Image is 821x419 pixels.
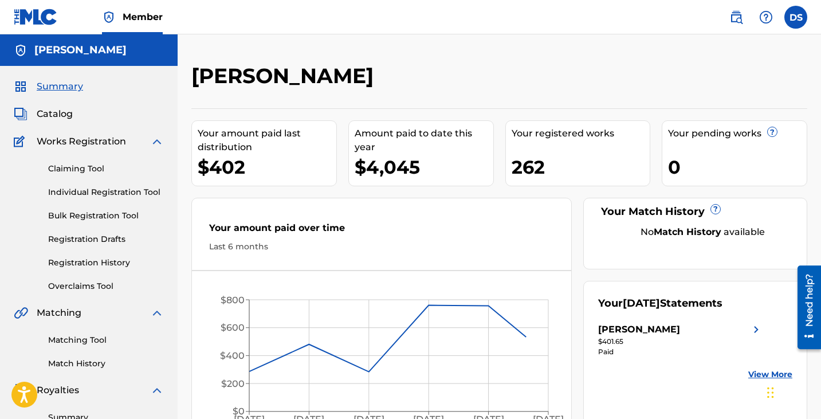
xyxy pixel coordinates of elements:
a: SummarySummary [14,80,83,93]
img: expand [150,135,164,148]
tspan: $0 [233,406,245,417]
div: 262 [512,154,650,180]
div: Help [755,6,777,29]
a: View More [748,369,792,381]
a: Claiming Tool [48,163,164,175]
img: MLC Logo [14,9,58,25]
a: CatalogCatalog [14,107,73,121]
a: [PERSON_NAME]right chevron icon$401.65Paid [598,323,763,357]
img: expand [150,306,164,320]
a: Registration Drafts [48,233,164,245]
tspan: $200 [221,378,245,389]
span: Summary [37,80,83,93]
a: Overclaims Tool [48,280,164,292]
span: Works Registration [37,135,126,148]
div: Drag [767,375,774,410]
div: Paid [598,347,763,357]
tspan: $400 [220,350,245,361]
div: Your Match History [598,204,792,220]
tspan: $800 [221,295,245,306]
img: help [759,10,773,24]
div: Amount paid to date this year [355,127,493,154]
div: 0 [668,154,807,180]
h5: MARCEL YOUNG [34,44,127,57]
iframe: Resource Center [789,261,821,353]
div: Your amount paid last distribution [198,127,336,154]
a: Public Search [725,6,748,29]
div: $4,045 [355,154,493,180]
img: search [729,10,743,24]
span: ? [768,127,777,136]
img: Royalties [14,383,28,397]
strong: Match History [654,226,721,237]
span: [DATE] [623,297,660,310]
img: Accounts [14,44,28,57]
a: Match History [48,358,164,370]
img: Works Registration [14,135,29,148]
div: Your amount paid over time [209,221,554,241]
div: [PERSON_NAME] [598,323,680,336]
span: ? [711,205,720,214]
img: Matching [14,306,28,320]
div: Your Statements [598,296,722,311]
div: Last 6 months [209,241,554,253]
div: No available [612,225,792,239]
tspan: $600 [221,322,245,333]
img: right chevron icon [749,323,763,336]
h2: [PERSON_NAME] [191,63,379,89]
img: Catalog [14,107,28,121]
a: Individual Registration Tool [48,186,164,198]
div: $401.65 [598,336,763,347]
div: Your registered works [512,127,650,140]
img: Top Rightsholder [102,10,116,24]
a: Registration History [48,257,164,269]
div: User Menu [784,6,807,29]
span: Matching [37,306,81,320]
a: Bulk Registration Tool [48,210,164,222]
span: Catalog [37,107,73,121]
span: Royalties [37,383,79,397]
a: Matching Tool [48,334,164,346]
img: Summary [14,80,28,93]
iframe: Chat Widget [764,364,821,419]
div: Your pending works [668,127,807,140]
span: Member [123,10,163,24]
img: expand [150,383,164,397]
div: $402 [198,154,336,180]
